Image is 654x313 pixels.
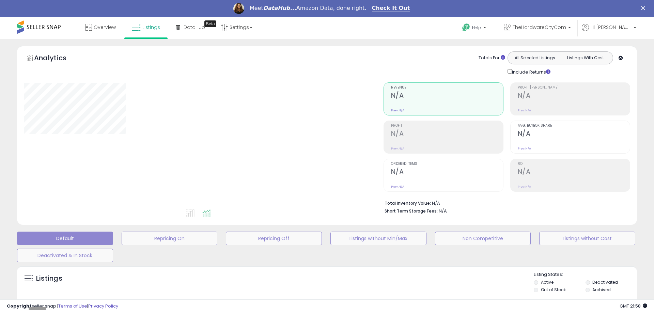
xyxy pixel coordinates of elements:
[80,17,121,37] a: Overview
[233,3,244,14] img: Profile image for Georgie
[372,5,410,12] a: Check It Out
[391,168,503,177] h2: N/A
[518,86,630,90] span: Profit [PERSON_NAME]
[518,130,630,139] h2: N/A
[462,23,470,32] i: Get Help
[171,17,210,37] a: DataHub
[435,232,531,245] button: Non Competitive
[539,232,635,245] button: Listings without Cost
[510,53,560,62] button: All Selected Listings
[34,53,80,64] h5: Analytics
[472,25,481,31] span: Help
[204,20,216,27] div: Tooltip anchor
[391,86,503,90] span: Revenue
[7,303,32,309] strong: Copyright
[391,92,503,101] h2: N/A
[641,6,648,10] div: Close
[263,5,296,11] i: DataHub...
[122,232,218,245] button: Repricing On
[518,108,531,112] small: Prev: N/A
[479,55,505,61] div: Totals For
[391,124,503,128] span: Profit
[385,199,625,207] li: N/A
[184,24,205,31] span: DataHub
[142,24,160,31] span: Listings
[591,24,632,31] span: Hi [PERSON_NAME]
[250,5,367,12] div: Meet Amazon Data, done right.
[518,168,630,177] h2: N/A
[391,146,404,151] small: Prev: N/A
[17,232,113,245] button: Default
[582,24,636,39] a: Hi [PERSON_NAME]
[226,232,322,245] button: Repricing Off
[94,24,116,31] span: Overview
[385,200,431,206] b: Total Inventory Value:
[457,18,493,39] a: Help
[391,130,503,139] h2: N/A
[513,24,566,31] span: TheHardwareCityCom
[391,108,404,112] small: Prev: N/A
[7,303,118,310] div: seller snap | |
[518,185,531,189] small: Prev: N/A
[518,92,630,101] h2: N/A
[560,53,611,62] button: Listings With Cost
[391,185,404,189] small: Prev: N/A
[502,68,559,76] div: Include Returns
[216,17,258,37] a: Settings
[391,162,503,166] span: Ordered Items
[127,17,165,37] a: Listings
[385,208,438,214] b: Short Term Storage Fees:
[17,249,113,262] button: Deactivated & In Stock
[330,232,426,245] button: Listings without Min/Max
[518,124,630,128] span: Avg. Buybox Share
[518,146,531,151] small: Prev: N/A
[499,17,576,39] a: TheHardwareCityCom
[439,208,447,214] span: N/A
[518,162,630,166] span: ROI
